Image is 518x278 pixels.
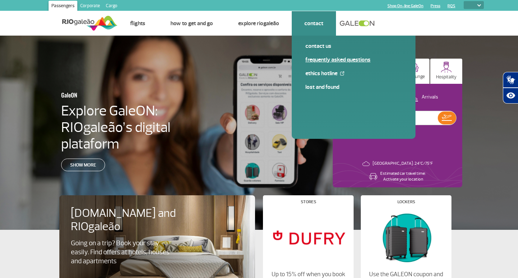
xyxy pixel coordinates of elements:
img: hospitality.svg [441,61,452,73]
a: Cargo [103,1,120,12]
img: External Link Icon [340,71,344,76]
a: How to get and go [171,20,213,27]
a: Contact us [305,42,402,50]
p: Arrivals [422,94,438,101]
p: [GEOGRAPHIC_DATA]: 24°C/75°F [373,161,433,167]
a: Passengers [49,1,77,12]
a: RQS [447,4,455,8]
h4: Stores [301,200,316,204]
button: Abrir tradutor de língua de sinais. [503,72,518,88]
p: Estimated car travel time: Activate your location [380,171,426,182]
h3: GaleON [61,87,181,102]
a: Press [431,4,440,8]
a: Flights [130,20,145,27]
img: Stores [269,210,347,265]
a: Show more [61,159,105,171]
a: Lost and Found [305,83,402,91]
a: Corporate [77,1,103,12]
div: Plugin de acessibilidade da Hand Talk. [503,72,518,104]
a: [DOMAIN_NAME] and RIOgaleãoGoing on a trip? Book your stay easily. Find offers at hotels, houses ... [71,207,244,266]
button: Arrivals [406,93,440,102]
h4: Explore GaleON: RIOgaleão’s digital plataform [61,102,217,152]
p: Hospitality [436,74,456,80]
h4: [DOMAIN_NAME] and RIOgaleão [71,207,185,233]
h4: Lockers [397,200,415,204]
a: Frequently Asked Questions [305,56,402,64]
a: Ethics Hotline [305,69,402,77]
a: Shop On-line GaleOn [387,4,423,8]
button: Abrir recursos assistivos. [503,88,518,104]
a: Contact [304,20,323,27]
p: Going on a trip? Book your stay easily. Find offers at hotels, houses and apartments [71,239,173,266]
a: Explore RIOgaleão [238,20,279,27]
button: Hospitality [430,59,462,84]
img: Lockers [367,210,445,265]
